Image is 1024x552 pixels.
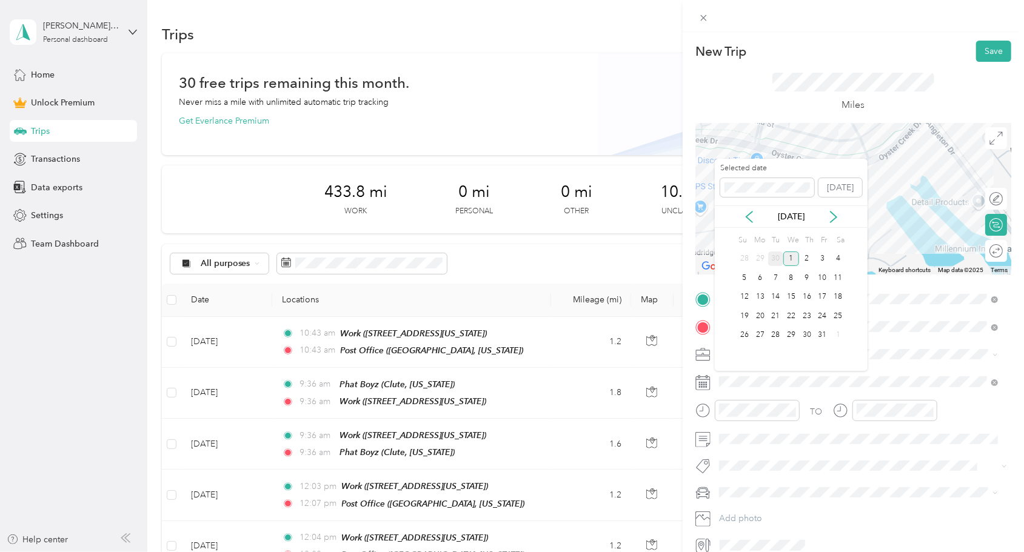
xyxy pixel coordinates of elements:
span: Map data ©2025 [938,267,983,273]
div: Mo [752,232,766,249]
div: 18 [831,290,846,305]
div: 24 [815,308,831,324]
div: 20 [752,308,768,324]
div: 3 [815,251,831,267]
div: 1 [831,328,846,343]
div: 12 [737,290,752,305]
div: 17 [815,290,831,305]
div: 28 [737,251,752,267]
div: 19 [737,308,752,324]
div: 5 [737,270,752,285]
a: Open this area in Google Maps (opens a new window) [698,259,738,274]
div: 23 [799,308,815,324]
div: 15 [783,290,799,305]
div: 28 [768,328,784,343]
button: Save [976,41,1011,62]
div: Su [737,232,748,249]
div: 25 [831,308,846,324]
button: [DATE] [818,178,862,198]
div: 30 [768,251,784,267]
div: Sa [834,232,846,249]
div: 16 [799,290,815,305]
div: 10 [815,270,831,285]
img: Google [698,259,738,274]
div: 8 [783,270,799,285]
div: 29 [752,251,768,267]
div: 9 [799,270,815,285]
div: 31 [815,328,831,343]
div: 6 [752,270,768,285]
p: [DATE] [766,210,817,223]
div: Tu [770,232,781,249]
p: Miles [842,98,865,113]
div: 29 [783,328,799,343]
div: 4 [831,251,846,267]
div: 14 [768,290,784,305]
div: 13 [752,290,768,305]
div: 22 [783,308,799,324]
div: Th [803,232,815,249]
div: We [785,232,799,249]
label: Selected date [720,163,814,174]
div: 7 [768,270,784,285]
div: 26 [737,328,752,343]
div: 21 [768,308,784,324]
div: 27 [752,328,768,343]
div: TO [811,405,823,418]
p: New Trip [695,43,746,60]
button: Keyboard shortcuts [878,266,931,274]
div: 30 [799,328,815,343]
div: 2 [799,251,815,267]
div: 11 [831,270,846,285]
div: Fr [819,232,831,249]
div: 1 [783,251,799,267]
button: Add photo [715,510,1011,527]
iframe: Everlance-gr Chat Button Frame [956,484,1024,552]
